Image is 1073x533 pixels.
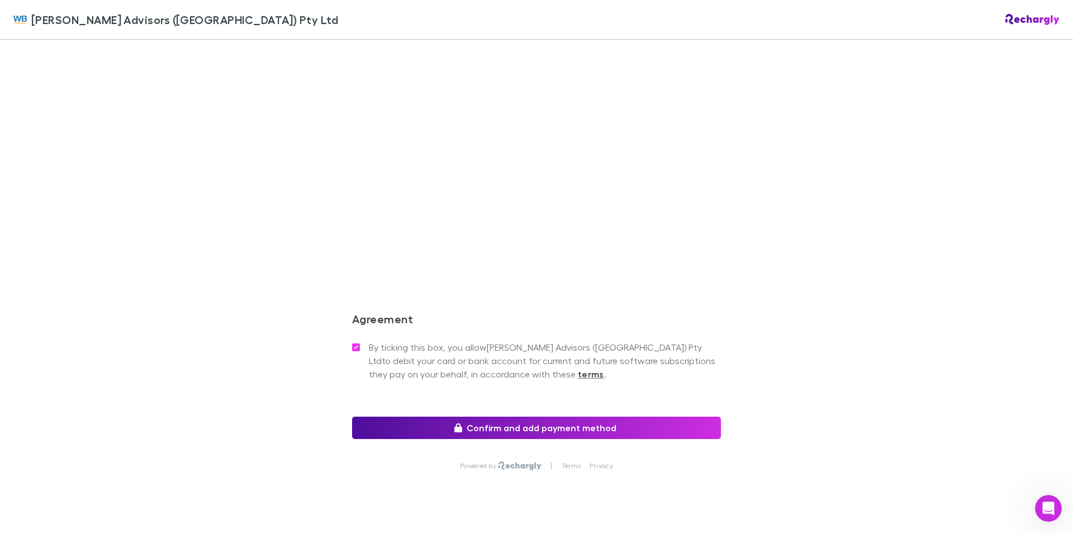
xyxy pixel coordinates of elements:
span: [PERSON_NAME] Advisors ([GEOGRAPHIC_DATA]) Pty Ltd [31,11,338,28]
img: Rechargly Logo [498,461,542,470]
iframe: Intercom live chat [1035,495,1062,522]
button: Confirm and add payment method [352,417,721,439]
p: | [550,461,552,470]
strong: terms [578,369,604,380]
h3: Agreement [352,312,721,330]
a: Terms [562,461,581,470]
iframe: Secure address input frame [350,3,723,261]
img: Rechargly Logo [1005,14,1060,25]
p: Powered by [460,461,498,470]
img: William Buck Advisors (WA) Pty Ltd's Logo [13,13,27,26]
span: By ticking this box, you allow [PERSON_NAME] Advisors ([GEOGRAPHIC_DATA]) Pty Ltd to debit your c... [369,341,721,381]
a: Privacy [590,461,613,470]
